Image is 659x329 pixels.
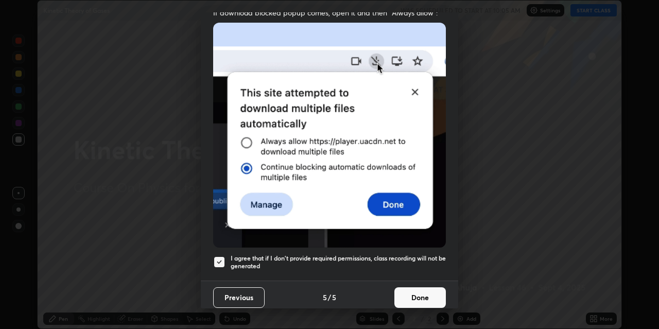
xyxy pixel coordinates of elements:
[213,23,446,248] img: downloads-permission-blocked.gif
[394,287,446,308] button: Done
[332,292,336,303] h4: 5
[328,292,331,303] h4: /
[213,8,446,18] span: If download blocked popup comes, open it and then "Always allow":
[231,254,446,270] h5: I agree that if I don't provide required permissions, class recording will not be generated
[213,287,265,308] button: Previous
[323,292,327,303] h4: 5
